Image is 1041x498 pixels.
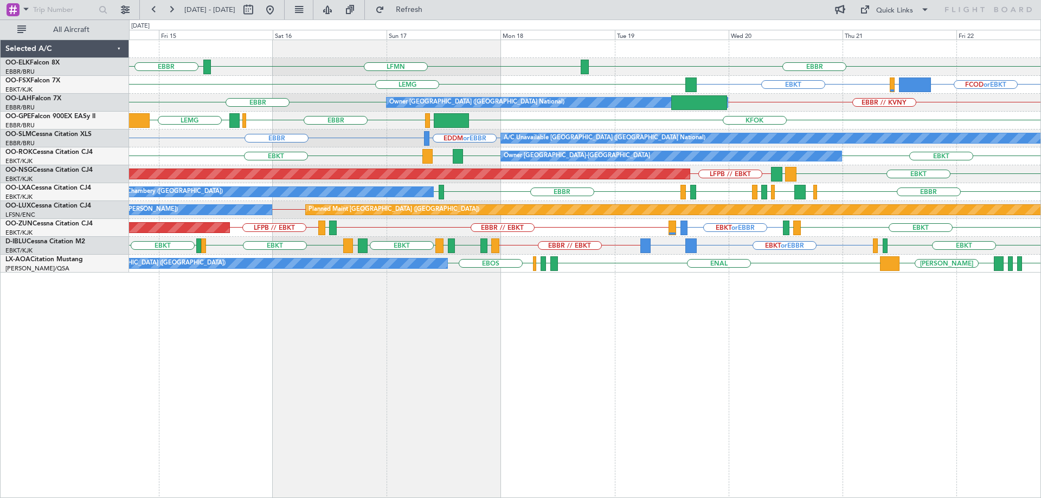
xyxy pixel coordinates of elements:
div: Owner [GEOGRAPHIC_DATA] ([GEOGRAPHIC_DATA] National) [389,94,564,111]
div: Owner [GEOGRAPHIC_DATA]-[GEOGRAPHIC_DATA] [504,148,650,164]
div: Tue 19 [615,30,729,40]
a: EBKT/KJK [5,157,33,165]
div: Quick Links [876,5,913,16]
div: Sat 16 [273,30,387,40]
div: A/C Unavailable [GEOGRAPHIC_DATA] ([GEOGRAPHIC_DATA] National) [504,130,705,146]
span: Refresh [387,6,432,14]
div: Wed 20 [729,30,843,40]
span: OO-GPE [5,113,31,120]
span: OO-LXA [5,185,31,191]
div: No Crew Chambery ([GEOGRAPHIC_DATA]) [100,184,223,200]
span: D-IBLU [5,238,27,245]
a: EBKT/KJK [5,229,33,237]
span: OO-FSX [5,77,30,84]
a: [PERSON_NAME]/QSA [5,264,69,273]
a: EBKT/KJK [5,86,33,94]
a: D-IBLUCessna Citation M2 [5,238,85,245]
span: LX-AOA [5,256,30,263]
div: No Crew Ostend-[GEOGRAPHIC_DATA] ([GEOGRAPHIC_DATA]) [48,255,226,271]
span: OO-LAH [5,95,31,102]
a: LX-AOACitation Mustang [5,256,83,263]
a: EBBR/BRU [5,104,35,112]
a: OO-LXACessna Citation CJ4 [5,185,91,191]
span: OO-NSG [5,167,33,173]
span: OO-ROK [5,149,33,156]
span: OO-ZUN [5,221,33,227]
span: OO-SLM [5,131,31,138]
button: All Aircraft [12,21,118,38]
input: Trip Number [33,2,95,18]
a: EBBR/BRU [5,139,35,147]
div: Planned Maint [GEOGRAPHIC_DATA] ([GEOGRAPHIC_DATA]) [309,202,479,218]
a: EBKT/KJK [5,247,33,255]
a: OO-NSGCessna Citation CJ4 [5,167,93,173]
a: OO-ELKFalcon 8X [5,60,60,66]
button: Quick Links [854,1,935,18]
a: EBBR/BRU [5,121,35,130]
a: OO-ROKCessna Citation CJ4 [5,149,93,156]
a: EBKT/KJK [5,193,33,201]
a: OO-FSXFalcon 7X [5,77,60,84]
a: EBBR/BRU [5,68,35,76]
div: Thu 21 [843,30,956,40]
a: EBKT/KJK [5,175,33,183]
div: [DATE] [131,22,150,31]
a: OO-LUXCessna Citation CJ4 [5,203,91,209]
a: OO-ZUNCessna Citation CJ4 [5,221,93,227]
button: Refresh [370,1,435,18]
span: OO-LUX [5,203,31,209]
a: LFSN/ENC [5,211,35,219]
a: OO-SLMCessna Citation XLS [5,131,92,138]
a: OO-GPEFalcon 900EX EASy II [5,113,95,120]
div: Mon 18 [500,30,614,40]
span: [DATE] - [DATE] [184,5,235,15]
div: Sun 17 [387,30,500,40]
span: All Aircraft [28,26,114,34]
span: OO-ELK [5,60,30,66]
div: Fri 15 [159,30,273,40]
a: OO-LAHFalcon 7X [5,95,61,102]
